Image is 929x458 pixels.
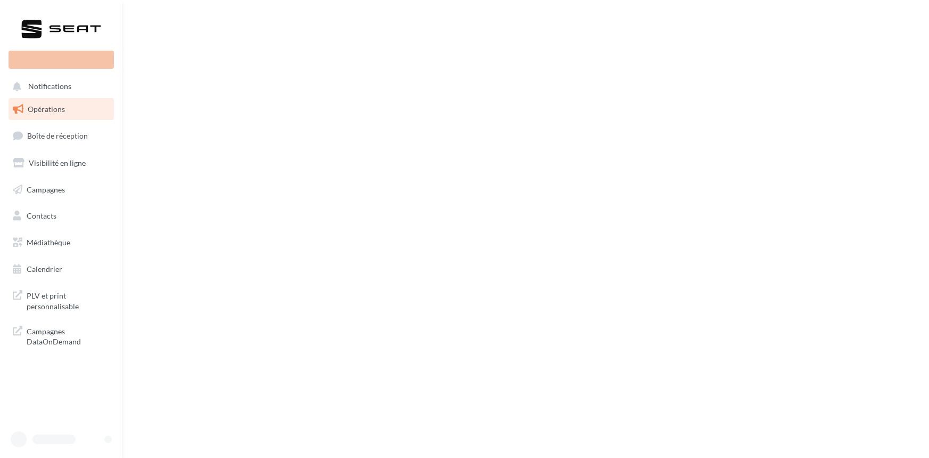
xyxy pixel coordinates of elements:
span: PLV et print personnalisable [27,288,110,311]
span: Médiathèque [27,238,70,247]
a: Campagnes [6,179,116,201]
a: Médiathèque [6,231,116,254]
a: Contacts [6,205,116,227]
span: Campagnes [27,184,65,194]
a: Opérations [6,98,116,120]
a: PLV et print personnalisable [6,284,116,316]
a: Campagnes DataOnDemand [6,320,116,351]
span: Boîte de réception [27,131,88,140]
a: Calendrier [6,258,116,280]
span: Calendrier [27,264,62,274]
span: Campagnes DataOnDemand [27,324,110,347]
a: Boîte de réception [6,124,116,147]
span: Visibilité en ligne [29,158,86,167]
span: Opérations [28,105,65,114]
a: Visibilité en ligne [6,152,116,174]
span: Contacts [27,211,56,220]
div: Nouvelle campagne [9,51,114,69]
span: Notifications [28,82,71,91]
